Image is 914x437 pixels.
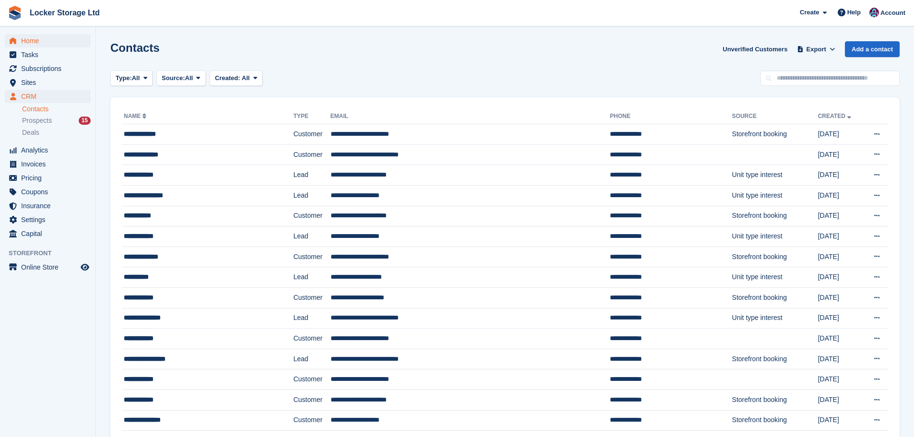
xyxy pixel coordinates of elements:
[732,287,818,308] td: Storefront booking
[21,227,79,240] span: Capital
[21,90,79,103] span: CRM
[22,128,91,138] a: Deals
[5,34,91,47] a: menu
[5,260,91,274] a: menu
[732,247,818,267] td: Storefront booking
[110,41,160,54] h1: Contacts
[21,185,79,199] span: Coupons
[610,109,732,124] th: Phone
[293,410,330,431] td: Customer
[293,144,330,165] td: Customer
[818,226,863,247] td: [DATE]
[732,349,818,369] td: Storefront booking
[5,199,91,213] a: menu
[21,260,79,274] span: Online Store
[5,185,91,199] a: menu
[22,116,52,125] span: Prospects
[293,124,330,145] td: Customer
[719,41,791,57] a: Unverified Customers
[732,308,818,329] td: Unit type interest
[22,128,39,137] span: Deals
[293,369,330,390] td: Customer
[807,45,826,54] span: Export
[818,124,863,145] td: [DATE]
[818,165,863,186] td: [DATE]
[293,287,330,308] td: Customer
[124,113,148,119] a: Name
[21,199,79,213] span: Insurance
[21,143,79,157] span: Analytics
[293,349,330,369] td: Lead
[5,157,91,171] a: menu
[293,390,330,410] td: Customer
[5,90,91,103] a: menu
[242,74,250,82] span: All
[293,109,330,124] th: Type
[732,124,818,145] td: Storefront booking
[210,71,262,86] button: Created: All
[795,41,837,57] button: Export
[818,287,863,308] td: [DATE]
[293,206,330,226] td: Customer
[293,267,330,288] td: Lead
[79,261,91,273] a: Preview store
[818,206,863,226] td: [DATE]
[5,171,91,185] a: menu
[818,308,863,329] td: [DATE]
[185,73,193,83] span: All
[293,226,330,247] td: Lead
[79,117,91,125] div: 15
[21,48,79,61] span: Tasks
[162,73,185,83] span: Source:
[732,185,818,206] td: Unit type interest
[5,62,91,75] a: menu
[26,5,104,21] a: Locker Storage Ltd
[800,8,819,17] span: Create
[732,410,818,431] td: Storefront booking
[818,410,863,431] td: [DATE]
[293,165,330,186] td: Lead
[21,62,79,75] span: Subscriptions
[293,308,330,329] td: Lead
[818,247,863,267] td: [DATE]
[732,109,818,124] th: Source
[293,247,330,267] td: Customer
[818,267,863,288] td: [DATE]
[293,185,330,206] td: Lead
[215,74,240,82] span: Created:
[732,267,818,288] td: Unit type interest
[880,8,905,18] span: Account
[21,213,79,226] span: Settings
[847,8,861,17] span: Help
[732,206,818,226] td: Storefront booking
[818,144,863,165] td: [DATE]
[869,8,879,17] img: Locker Storage Ltd
[9,248,95,258] span: Storefront
[5,48,91,61] a: menu
[5,213,91,226] a: menu
[293,329,330,349] td: Customer
[22,105,91,114] a: Contacts
[818,113,853,119] a: Created
[732,390,818,410] td: Storefront booking
[5,76,91,89] a: menu
[21,157,79,171] span: Invoices
[818,390,863,410] td: [DATE]
[22,116,91,126] a: Prospects 15
[21,171,79,185] span: Pricing
[845,41,900,57] a: Add a contact
[8,6,22,20] img: stora-icon-8386f47178a22dfd0bd8f6a31ec36ba5ce8667c1dd55bd0f319d3a0aa187defe.svg
[116,73,132,83] span: Type:
[156,71,206,86] button: Source: All
[818,329,863,349] td: [DATE]
[5,143,91,157] a: menu
[818,349,863,369] td: [DATE]
[110,71,153,86] button: Type: All
[818,369,863,390] td: [DATE]
[732,165,818,186] td: Unit type interest
[5,227,91,240] a: menu
[132,73,140,83] span: All
[331,109,610,124] th: Email
[21,34,79,47] span: Home
[21,76,79,89] span: Sites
